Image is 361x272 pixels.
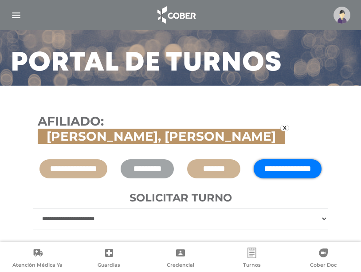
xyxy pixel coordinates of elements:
a: Credencial [145,248,216,270]
h3: Afiliado: [38,114,323,144]
img: Cober_menu-lines-white.svg [11,10,22,21]
span: Turnos [243,262,261,270]
span: Guardias [98,262,120,270]
h3: Portal de turnos [11,52,282,75]
a: Atención Médica Ya [2,248,73,270]
span: Cober Doc [310,262,337,270]
a: Guardias [73,248,145,270]
h4: Solicitar turno [33,192,328,205]
a: x [280,125,289,131]
span: Atención Médica Ya [12,262,63,270]
span: Credencial [167,262,194,270]
img: logo_cober_home-white.png [153,4,199,26]
img: profile-placeholder.svg [334,7,350,24]
a: Turnos [216,248,288,270]
span: [PERSON_NAME], [PERSON_NAME] [42,129,280,144]
a: Cober Doc [288,248,359,270]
